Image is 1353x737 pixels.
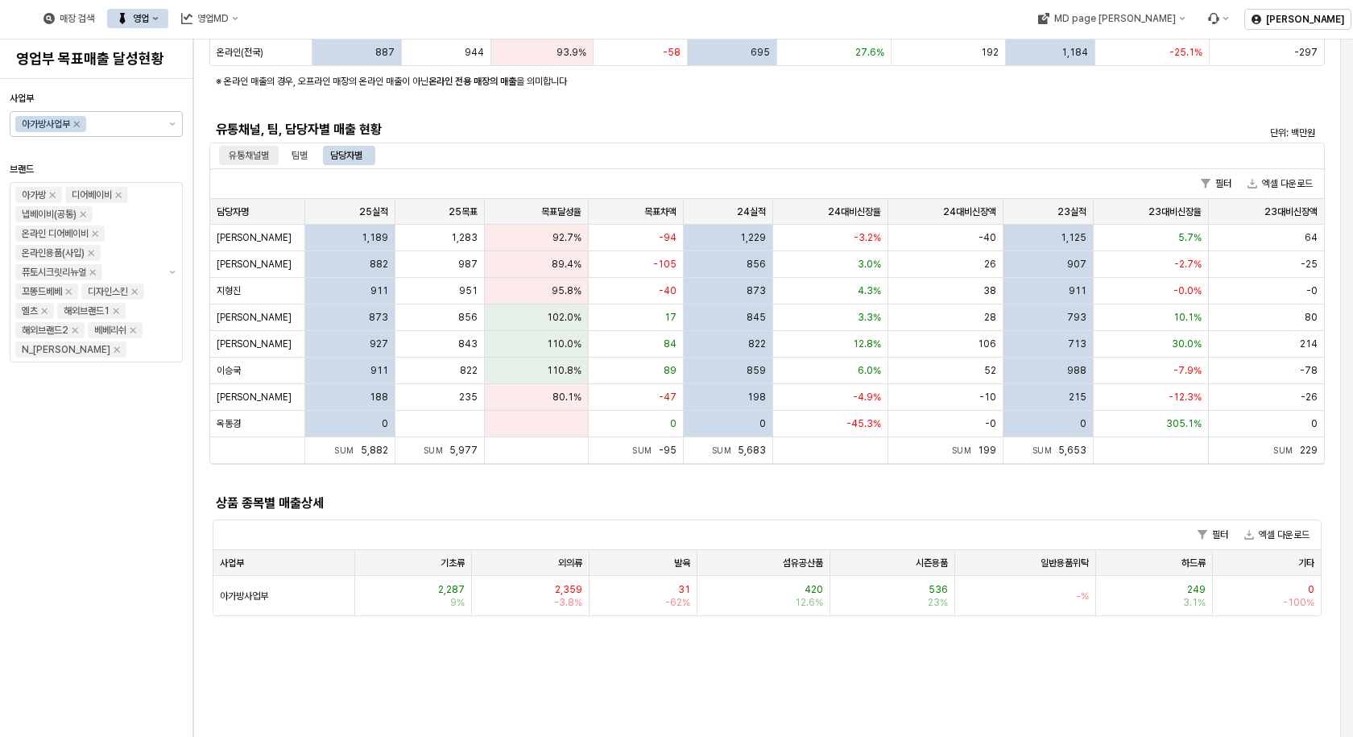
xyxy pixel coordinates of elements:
div: 담당자별 [330,146,362,165]
span: 5,653 [1058,445,1086,456]
span: 106 [978,337,996,350]
span: 31 [678,583,690,596]
div: 냅베이비(공통) [22,206,77,222]
span: 695 [751,46,770,59]
span: -40 [659,284,676,297]
span: 95.8% [552,284,581,297]
span: -2.7% [1174,258,1202,271]
span: 3.0% [858,258,881,271]
span: [PERSON_NAME] [217,311,292,324]
span: 235 [459,391,478,404]
span: 2,287 [438,583,465,596]
span: 214 [1300,337,1318,350]
span: -0 [1306,284,1318,297]
span: 12.6% [795,596,823,609]
span: Sum [334,445,361,455]
span: -7.9% [1173,364,1202,377]
span: -% [1076,590,1089,602]
span: 907 [1067,258,1086,271]
span: 843 [458,337,478,350]
span: 3.3% [858,311,881,324]
span: -3.8% [554,596,582,609]
div: 유통채널별 [229,146,269,165]
span: [PERSON_NAME] [217,258,292,271]
span: -0 [985,417,996,430]
span: 옥동경 [217,417,241,430]
span: 1,283 [451,231,478,244]
span: 845 [747,311,766,324]
span: 0 [1080,417,1086,430]
span: -26 [1301,391,1318,404]
span: 38 [983,284,996,297]
span: 822 [748,337,766,350]
div: Remove 디자인스킨 [131,288,138,295]
button: 영업 [107,9,168,28]
span: 951 [459,284,478,297]
span: 859 [747,364,766,377]
span: 1,125 [1061,231,1086,244]
span: 기초류 [441,557,465,569]
span: 24대비신장액 [943,205,996,218]
div: Remove 아가방 [49,192,56,198]
main: App Frame [193,39,1353,737]
span: 64 [1305,231,1318,244]
span: 23대비신장액 [1264,205,1318,218]
div: 퓨토시크릿리뉴얼 [22,264,86,280]
div: Remove 온라인 디어베이비 [92,230,98,237]
div: MD page 이동 [1028,9,1194,28]
span: 5,683 [738,445,766,456]
button: MD page [PERSON_NAME] [1028,9,1194,28]
span: 1,189 [362,231,388,244]
div: Remove 베베리쉬 [130,327,136,333]
strong: 온라인 전용 매장의 매출 [428,76,516,87]
span: 793 [1067,311,1086,324]
span: 305.1% [1166,417,1202,430]
span: [PERSON_NAME] [217,391,292,404]
span: 23실적 [1057,205,1086,218]
span: 발육 [674,557,690,569]
div: 매장 검색 [34,9,104,28]
span: -94 [659,231,676,244]
span: 2,359 [555,583,582,596]
div: Remove N_이야이야오 [114,346,120,353]
span: -297 [1294,46,1318,59]
span: 188 [370,391,388,404]
span: 4.3% [858,284,881,297]
div: N_[PERSON_NAME] [22,342,110,358]
h5: 상품 종목별 매출상세 [216,495,1040,511]
span: 988 [1067,364,1086,377]
span: 지형진 [217,284,241,297]
span: 1,229 [740,231,766,244]
span: 84 [664,337,676,350]
span: 110.0% [547,337,581,350]
span: 856 [747,258,766,271]
div: Remove 냅베이비(공통) [80,211,86,217]
div: Remove 퓨토시크릿리뉴얼 [89,269,96,275]
span: -62% [665,596,690,609]
span: 911 [1069,284,1086,297]
span: 10.1% [1173,311,1202,324]
span: 911 [370,284,388,297]
div: 해외브랜드2 [22,322,68,338]
div: 디자인스킨 [88,284,128,300]
span: 215 [1069,391,1086,404]
div: 유통채널별 [219,146,279,165]
div: 디어베이비 [72,187,112,203]
span: 987 [458,258,478,271]
span: 23대비신장율 [1148,205,1202,218]
button: 엑셀 다운로드 [1238,525,1316,544]
div: Remove 온라인용품(사입) [88,250,94,256]
span: -100% [1283,596,1314,609]
span: -3.2% [854,231,881,244]
span: 822 [460,364,478,377]
h4: 영업부 목표매출 달성현황 [16,51,176,67]
span: 24실적 [737,205,766,218]
span: 0 [1308,583,1314,596]
span: -25.1% [1169,46,1202,59]
div: 엘츠 [22,303,38,319]
span: 28 [984,311,996,324]
span: 3.1% [1183,596,1206,609]
span: [PERSON_NAME] [217,231,292,244]
div: 꼬똥드베베 [22,284,62,300]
